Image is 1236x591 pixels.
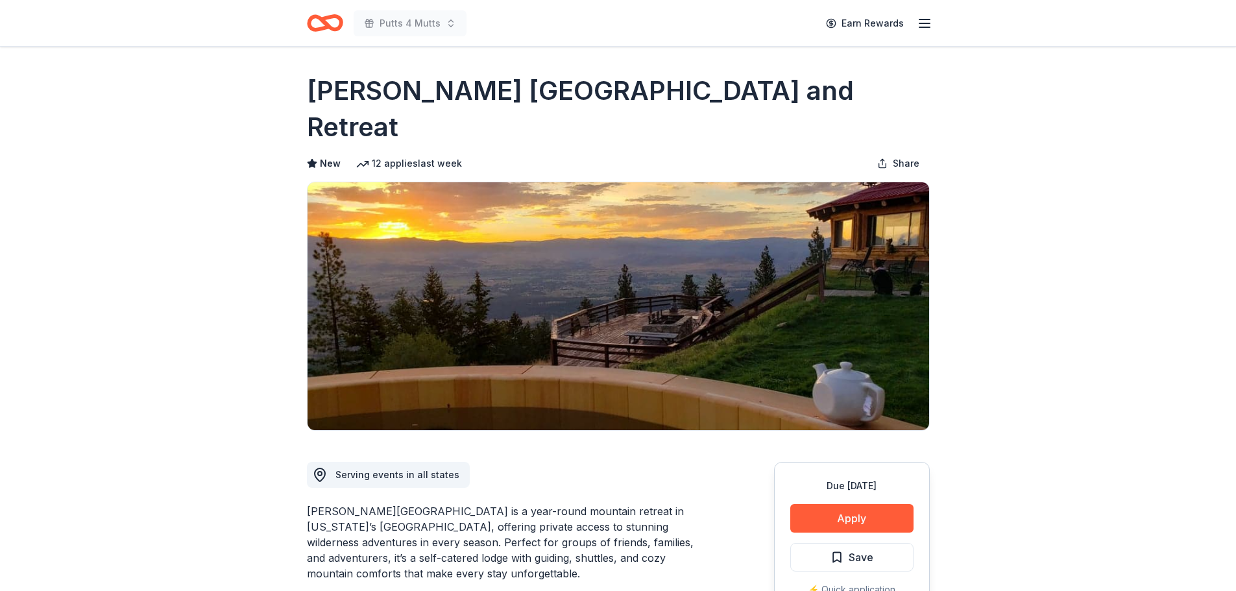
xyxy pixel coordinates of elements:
div: 12 applies last week [356,156,462,171]
span: Putts 4 Mutts [380,16,441,31]
button: Save [790,543,914,572]
span: New [320,156,341,171]
span: Share [893,156,919,171]
div: [PERSON_NAME][GEOGRAPHIC_DATA] is a year-round mountain retreat in [US_STATE]’s [GEOGRAPHIC_DATA]... [307,503,712,581]
h1: [PERSON_NAME] [GEOGRAPHIC_DATA] and Retreat [307,73,930,145]
button: Apply [790,504,914,533]
span: Serving events in all states [335,469,459,480]
a: Earn Rewards [818,12,912,35]
a: Home [307,8,343,38]
div: Due [DATE] [790,478,914,494]
img: Image for Downing Mountain Lodge and Retreat [308,182,929,430]
button: Share [867,151,930,176]
span: Save [849,549,873,566]
button: Putts 4 Mutts [354,10,467,36]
